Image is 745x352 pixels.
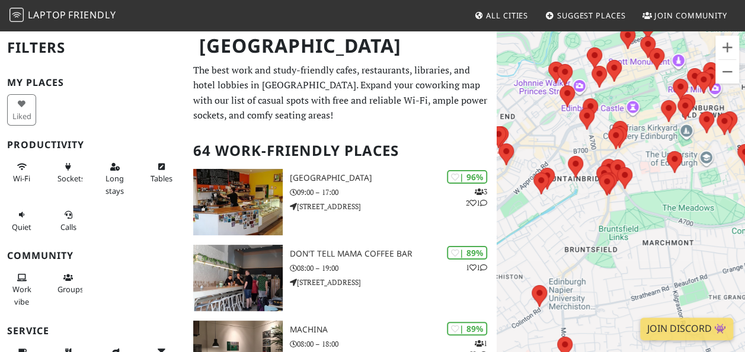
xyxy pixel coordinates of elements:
[193,133,490,169] h2: 64 Work-Friendly Places
[7,157,36,188] button: Wi-Fi
[7,325,179,337] h3: Service
[715,60,739,84] button: Zoom out
[290,173,497,183] h3: [GEOGRAPHIC_DATA]
[7,205,36,236] button: Quiet
[7,268,36,311] button: Work vibe
[447,170,487,184] div: | 96%
[193,245,283,311] img: Don't tell Mama Coffee Bar
[541,5,631,26] a: Suggest Places
[557,10,626,21] span: Suggest Places
[290,263,497,274] p: 08:00 – 19:00
[68,8,116,21] span: Friendly
[57,284,84,295] span: Group tables
[105,173,124,196] span: Long stays
[190,30,494,62] h1: [GEOGRAPHIC_DATA]
[290,277,497,288] p: [STREET_ADDRESS]
[193,63,490,123] p: The best work and study-friendly cafes, restaurants, libraries, and hotel lobbies in [GEOGRAPHIC_...
[28,8,66,21] span: Laptop
[7,139,179,151] h3: Productivity
[715,36,739,59] button: Zoom in
[486,10,528,21] span: All Cities
[54,205,83,236] button: Calls
[12,284,31,306] span: People working
[151,173,172,184] span: Work-friendly tables
[447,322,487,335] div: | 89%
[60,222,76,232] span: Video/audio calls
[147,157,176,188] button: Tables
[12,222,31,232] span: Quiet
[654,10,727,21] span: Join Community
[7,77,179,88] h3: My Places
[9,8,24,22] img: LaptopFriendly
[466,262,487,273] p: 1 1
[193,169,283,235] img: North Fort Cafe
[13,173,30,184] span: Stable Wi-Fi
[54,268,83,299] button: Groups
[447,246,487,260] div: | 89%
[290,201,497,212] p: [STREET_ADDRESS]
[7,30,179,66] h2: Filters
[290,187,497,198] p: 09:00 – 17:00
[290,249,497,259] h3: Don't tell Mama Coffee Bar
[100,157,129,200] button: Long stays
[638,5,732,26] a: Join Community
[290,325,497,335] h3: Machina
[9,5,116,26] a: LaptopFriendly LaptopFriendly
[57,173,85,184] span: Power sockets
[54,157,83,188] button: Sockets
[466,186,487,209] p: 3 2 1
[7,250,179,261] h3: Community
[469,5,533,26] a: All Cities
[290,338,497,350] p: 08:00 – 18:00
[186,245,497,311] a: Don't tell Mama Coffee Bar | 89% 11 Don't tell Mama Coffee Bar 08:00 – 19:00 [STREET_ADDRESS]
[186,169,497,235] a: North Fort Cafe | 96% 321 [GEOGRAPHIC_DATA] 09:00 – 17:00 [STREET_ADDRESS]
